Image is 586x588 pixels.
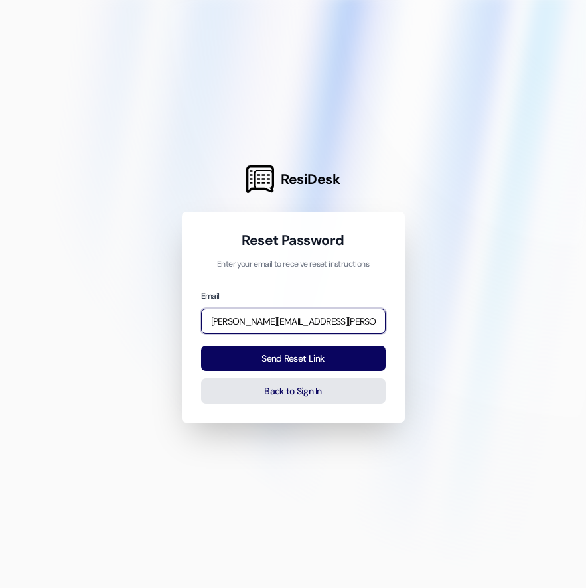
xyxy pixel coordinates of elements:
label: Email [201,291,220,301]
p: Enter your email to receive reset instructions [201,259,386,271]
button: Back to Sign In [201,378,386,404]
span: ResiDesk [281,170,340,188]
button: Send Reset Link [201,346,386,372]
input: name@example.com [201,309,386,334]
h1: Reset Password [201,231,386,250]
img: ResiDesk Logo [246,165,274,193]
